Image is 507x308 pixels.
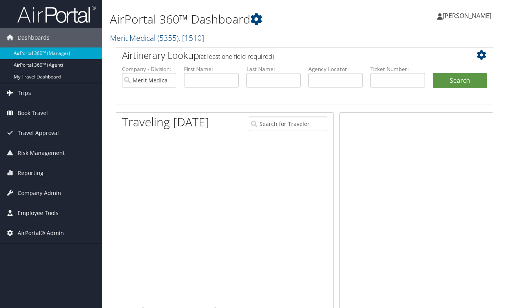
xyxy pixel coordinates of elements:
button: Search [433,73,487,89]
h1: AirPortal 360™ Dashboard [110,11,369,27]
label: Agency Locator: [308,65,363,73]
label: Company - Division: [122,65,176,73]
span: Dashboards [18,28,49,47]
h2: Airtinerary Lookup [122,49,456,62]
h1: Traveling [DATE] [122,114,209,130]
span: [PERSON_NAME] [443,11,491,20]
label: First Name: [184,65,238,73]
a: [PERSON_NAME] [437,4,499,27]
img: airportal-logo.png [17,5,96,24]
span: Risk Management [18,143,65,163]
span: Trips [18,83,31,103]
span: Company Admin [18,183,61,203]
span: AirPortal® Admin [18,223,64,243]
span: Employee Tools [18,203,58,223]
input: Search for Traveler [249,117,327,131]
span: Book Travel [18,103,48,123]
span: Travel Approval [18,123,59,143]
span: Reporting [18,163,44,183]
span: ( 5355 ) [157,33,179,43]
label: Ticket Number: [370,65,425,73]
label: Last Name: [246,65,301,73]
a: Merit Medical [110,33,204,43]
span: , [ 1510 ] [179,33,204,43]
span: (at least one field required) [199,52,274,61]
